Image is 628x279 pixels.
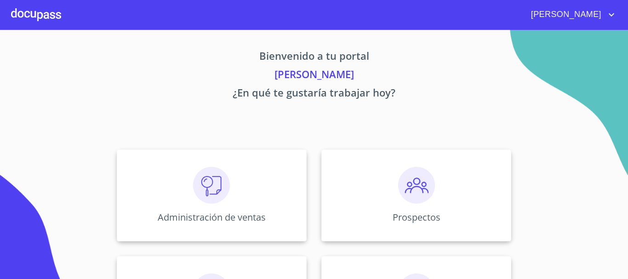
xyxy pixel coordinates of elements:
[393,211,440,223] p: Prospectos
[398,167,435,204] img: prospectos.png
[31,85,597,103] p: ¿En qué te gustaría trabajar hoy?
[31,67,597,85] p: [PERSON_NAME]
[158,211,266,223] p: Administración de ventas
[524,7,617,22] button: account of current user
[524,7,606,22] span: [PERSON_NAME]
[193,167,230,204] img: consulta.png
[31,48,597,67] p: Bienvenido a tu portal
